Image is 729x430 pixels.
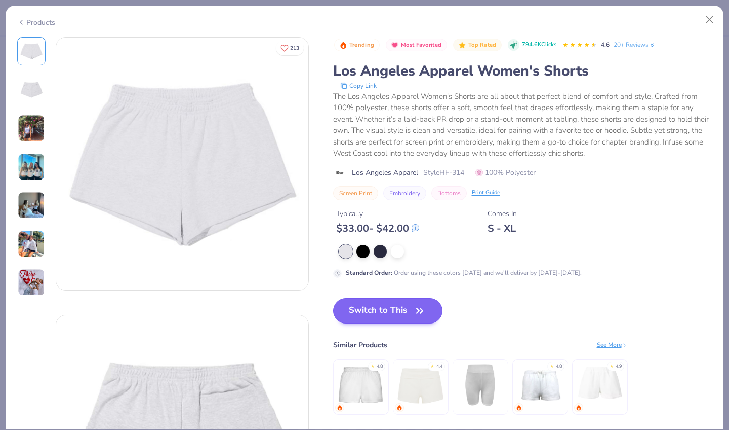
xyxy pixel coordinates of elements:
div: Los Angeles Apparel Women's Shorts [333,61,712,81]
button: Bottoms [431,186,467,200]
div: ★ [550,363,554,367]
img: Fresh Prints Terry Shorts [576,361,624,409]
div: See More [597,340,628,349]
button: Like [276,41,304,55]
div: 4.6 Stars [562,37,597,53]
img: Fresh Prints Madison Shorts [516,361,564,409]
div: Print Guide [472,189,500,197]
img: trending.gif [516,405,522,411]
img: Trending sort [339,41,347,49]
img: Most Favorited sort [391,41,399,49]
div: Order using these colors [DATE] and we'll deliver by [DATE]-[DATE]. [346,268,582,277]
a: 20+ Reviews [614,40,656,49]
button: Badge Button [386,39,447,52]
button: copy to clipboard [337,81,380,91]
div: S - XL [488,222,517,235]
div: ★ [371,363,375,367]
button: Badge Button [453,39,502,52]
img: Front [56,38,308,290]
img: User generated content [18,269,45,296]
img: User generated content [18,230,45,258]
div: Products [17,17,55,28]
span: Most Favorited [401,42,441,48]
div: 4.8 [377,363,383,370]
img: User generated content [18,115,45,142]
img: brand logo [333,169,347,177]
img: trending.gif [576,405,582,411]
button: Embroidery [383,186,426,200]
img: trending.gif [396,405,402,411]
button: Screen Print [333,186,378,200]
div: 4.4 [436,363,442,370]
img: Front [19,39,44,63]
img: Back [19,78,44,102]
span: 100% Polyester [475,167,536,178]
span: 4.6 [601,41,610,49]
div: The Los Angeles Apparel Women's Shorts are all about that perfect blend of comfort and style. Cra... [333,91,712,159]
span: 213 [290,46,299,51]
div: Typically [336,208,419,219]
img: User generated content [18,192,45,219]
button: Badge Button [334,39,380,52]
img: Fresh Prints Beverly Ribbed Biker shorts [456,361,504,409]
span: Top Rated [468,42,497,48]
div: 4.8 [556,363,562,370]
span: Trending [349,42,374,48]
strong: Standard Order : [346,269,392,277]
button: Switch to This [333,298,443,324]
span: 794.6K Clicks [522,41,556,49]
span: Los Angeles Apparel [352,167,418,178]
div: ★ [430,363,434,367]
img: trending.gif [337,405,343,411]
div: $ 33.00 - $ 42.00 [336,222,419,235]
div: ★ [610,363,614,367]
div: 4.9 [616,363,622,370]
img: Fresh Prints Miami Heavyweight Shorts [337,361,385,409]
img: User generated content [18,153,45,181]
button: Close [700,10,719,29]
div: Similar Products [333,340,387,350]
img: Top Rated sort [458,41,466,49]
img: Fresh Prints Lindsey Fold-over Lounge Shorts [396,361,444,409]
div: Comes In [488,208,517,219]
span: Style HF-314 [423,167,464,178]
